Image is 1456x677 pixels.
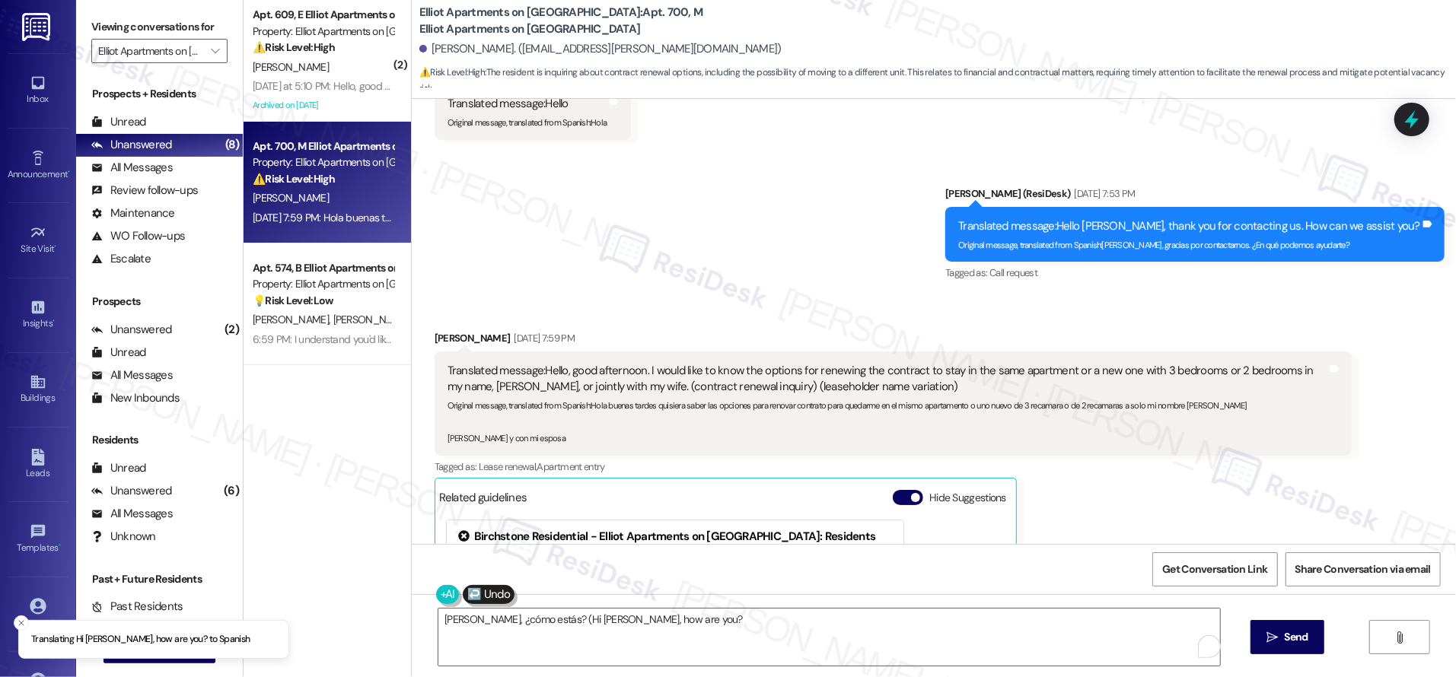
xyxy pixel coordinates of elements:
[53,316,55,326] span: •
[91,529,156,545] div: Unknown
[448,96,607,112] div: Translated message: Hello
[76,86,243,102] div: Prospects + Residents
[91,160,173,176] div: All Messages
[333,313,413,326] span: [PERSON_NAME]
[537,460,605,473] span: Apartment entry
[98,39,203,63] input: All communities
[1162,561,1267,577] span: Get Conversation Link
[253,191,329,205] span: [PERSON_NAME]
[253,276,393,292] div: Property: Elliot Apartments on [GEOGRAPHIC_DATA]
[253,138,393,154] div: Apt. 700, M Elliot Apartments on [GEOGRAPHIC_DATA]
[448,363,1327,396] div: Translated message: Hello, good afternoon. I would like to know the options for renewing the cont...
[1295,561,1431,577] span: Share Conversation via email
[253,211,1259,224] div: [DATE] 7:59 PM: Hola buenas tardes quisiera saber las opciones para renovar contrato para quedarm...
[91,183,198,199] div: Review follow-ups
[251,96,395,115] div: Archived on [DATE]
[1394,631,1405,644] i: 
[253,172,335,186] strong: ⚠️ Risk Level: High
[91,599,183,615] div: Past Residents
[419,41,782,57] div: [PERSON_NAME]. ([EMAIL_ADDRESS][PERSON_NAME][DOMAIN_NAME])
[439,490,527,512] div: Related guidelines
[1286,552,1441,586] button: Share Conversation via email
[1152,552,1277,586] button: Get Conversation Link
[220,479,243,503] div: (6)
[14,615,29,631] button: Close toast
[8,519,68,560] a: Templates •
[253,60,329,74] span: [PERSON_NAME]
[510,330,575,346] div: [DATE] 7:59 PM
[91,251,151,267] div: Escalate
[91,205,175,221] div: Maintenance
[253,24,393,40] div: Property: Elliot Apartments on [GEOGRAPHIC_DATA]
[458,529,892,561] div: Birchstone Residential - Elliot Apartments on [GEOGRAPHIC_DATA]: Residents should use the Residen...
[945,186,1445,207] div: [PERSON_NAME] (ResiDesk)
[68,167,70,177] span: •
[76,432,243,448] div: Residents
[448,400,1247,443] sub: Original message, translated from Spanish : Hola buenas tardes quisiera saber las opciones para r...
[945,262,1445,284] div: Tagged as:
[8,444,68,485] a: Leads
[989,266,1037,279] span: Call request
[31,633,250,647] p: Translating Hi [PERSON_NAME], how are you? to Spanish
[8,70,68,111] a: Inbox
[253,313,333,326] span: [PERSON_NAME]
[435,330,1352,351] div: [PERSON_NAME]
[59,540,61,551] span: •
[958,240,1349,250] sub: Original message, translated from Spanish : [PERSON_NAME], gracias por contactarnos. ¿En qué pode...
[55,241,57,252] span: •
[1285,629,1308,645] span: Send
[76,294,243,310] div: Prospects
[253,154,393,170] div: Property: Elliot Apartments on [GEOGRAPHIC_DATA]
[221,133,243,157] div: (8)
[91,137,172,153] div: Unanswered
[91,322,172,338] div: Unanswered
[91,390,180,406] div: New Inbounds
[419,5,724,37] b: Elliot Apartments on [GEOGRAPHIC_DATA]: Apt. 700, M Elliot Apartments on [GEOGRAPHIC_DATA]
[8,369,68,410] a: Buildings
[8,220,68,261] a: Site Visit •
[419,65,1456,97] span: : The resident is inquiring about contract renewal options, including the possibility of moving t...
[91,483,172,499] div: Unanswered
[253,294,333,307] strong: 💡 Risk Level: Low
[1071,186,1136,202] div: [DATE] 7:53 PM
[91,345,146,361] div: Unread
[253,40,335,54] strong: ⚠️ Risk Level: High
[91,15,228,39] label: Viewing conversations for
[419,66,485,78] strong: ⚠️ Risk Level: High
[438,609,1220,666] textarea: To enrich screen reader interactions, please activate Accessibility in Grammarly extension settings
[91,114,146,130] div: Unread
[91,228,185,244] div: WO Follow-ups
[253,332,1138,346] div: 6:59 PM: I understand you'd like us to stop texting you. However, we just want to check how thing...
[1251,620,1324,654] button: Send
[91,506,173,522] div: All Messages
[221,318,243,342] div: (2)
[253,260,393,276] div: Apt. 574, B Elliot Apartments on [GEOGRAPHIC_DATA]
[22,13,53,41] img: ResiDesk Logo
[76,571,243,587] div: Past + Future Residents
[929,490,1006,506] label: Hide Suggestions
[91,367,173,383] div: All Messages
[958,218,1420,234] div: Translated message: Hello [PERSON_NAME], thank you for contacting us. How can we assist you?
[448,117,607,128] sub: Original message, translated from Spanish : Hola
[8,294,68,335] a: Insights •
[479,460,537,473] span: Lease renewal ,
[1266,631,1278,644] i: 
[211,45,219,57] i: 
[8,593,68,634] a: Account
[435,456,1352,478] div: Tagged as:
[91,460,146,476] div: Unread
[253,7,393,23] div: Apt. 609, E Elliot Apartments on [GEOGRAPHIC_DATA]
[253,79,1390,93] div: [DATE] at 5:10 PM: Hello, good afternoon I'm writing from department E-609 We have a problem with...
